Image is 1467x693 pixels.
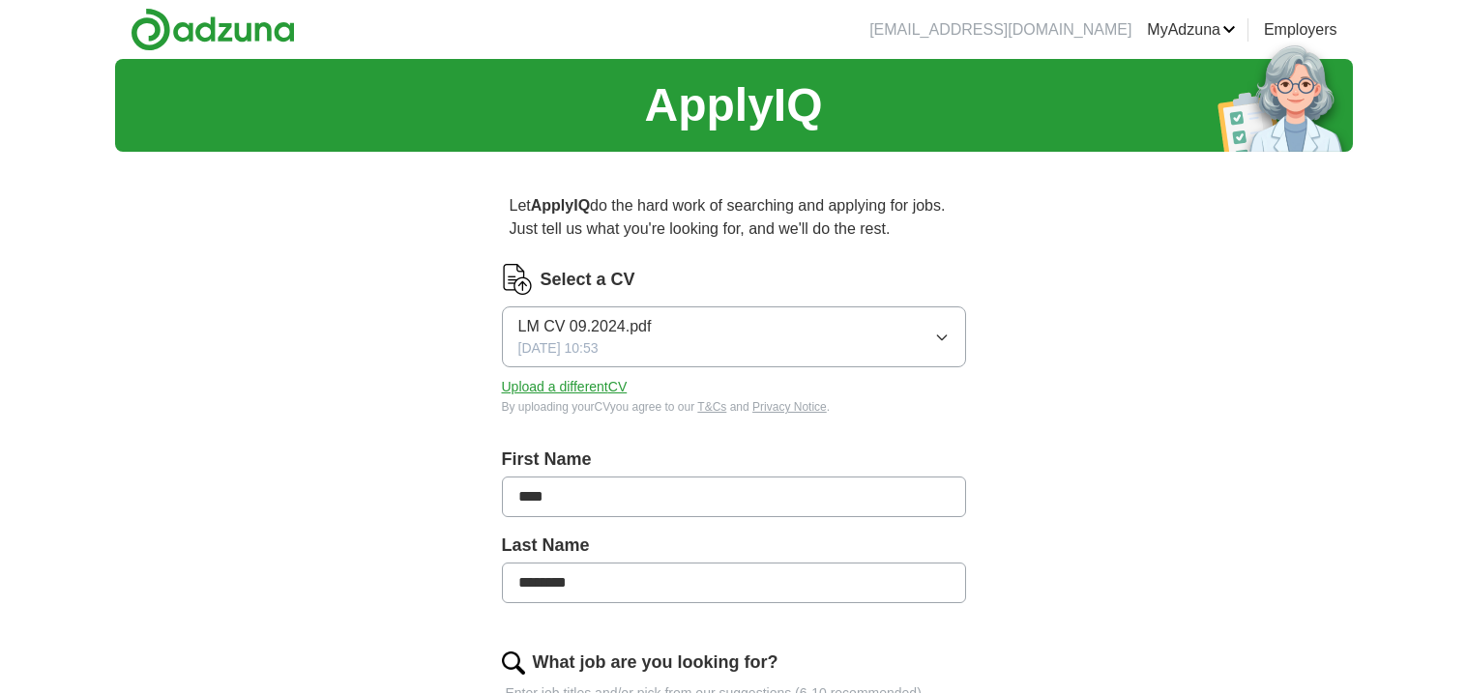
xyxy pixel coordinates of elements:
a: MyAdzuna [1147,18,1236,42]
p: Let do the hard work of searching and applying for jobs. Just tell us what you're looking for, an... [502,187,966,248]
div: By uploading your CV you agree to our and . [502,398,966,416]
img: CV Icon [502,264,533,295]
a: Employers [1264,18,1337,42]
img: Adzuna logo [131,8,295,51]
a: Privacy Notice [752,400,827,414]
label: Select a CV [541,267,635,293]
button: LM CV 09.2024.pdf[DATE] 10:53 [502,306,966,367]
label: What job are you looking for? [533,650,778,676]
h1: ApplyIQ [644,71,822,140]
label: Last Name [502,533,966,559]
a: T&Cs [697,400,726,414]
span: [DATE] 10:53 [518,338,599,359]
button: Upload a differentCV [502,377,628,397]
img: search.png [502,651,525,675]
li: [EMAIL_ADDRESS][DOMAIN_NAME] [869,18,1131,42]
span: LM CV 09.2024.pdf [518,315,652,338]
label: First Name [502,447,966,473]
strong: ApplyIQ [531,197,590,214]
